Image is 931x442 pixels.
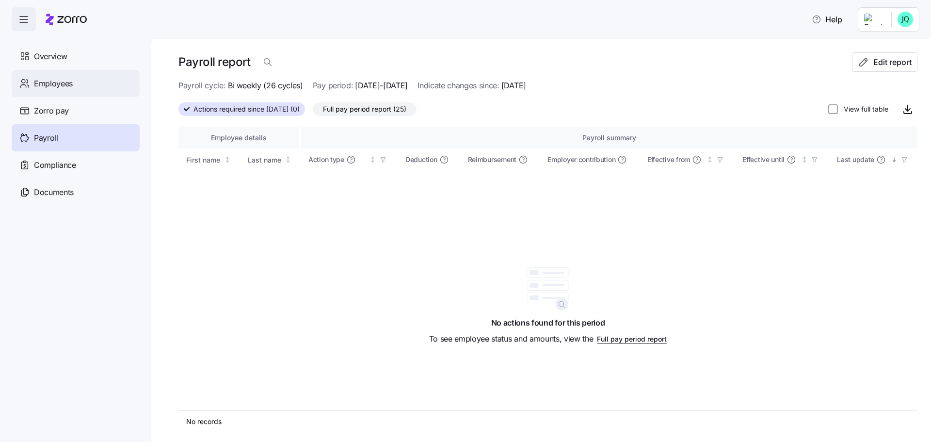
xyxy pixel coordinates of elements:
h1: Payroll report [178,54,250,69]
div: First name [186,155,222,165]
span: Indicate changes since: [417,80,499,92]
span: Action type [308,155,344,164]
a: Documents [12,179,140,206]
span: Last update [837,155,874,164]
th: Last updateSorted descending [829,148,917,171]
span: Full pay period report (25) [323,103,406,115]
span: Actions required since [DATE] (0) [193,103,300,115]
button: Edit report [852,52,917,72]
label: View full table [838,104,888,114]
th: First nameNot sorted [178,148,240,171]
span: Overview [34,50,67,63]
span: Effective until [742,155,785,164]
span: Pay period: [313,80,353,92]
span: Help [812,14,842,25]
button: Full pay period report [597,333,667,345]
span: No actions found for this period [491,307,605,329]
div: Sorted descending [891,156,898,163]
span: Compliance [34,159,76,171]
div: Employee details [186,132,291,143]
span: Bi weekly (26 cycles) [228,80,303,92]
div: Not sorted [706,156,713,163]
th: Effective untilNot sorted [735,148,829,171]
span: To see employee status and amounts, view the [429,333,594,345]
span: Payroll cycle: [178,80,226,92]
span: Documents [34,186,74,198]
div: Not sorted [369,156,376,163]
img: 4b8e4801d554be10763704beea63fd77 [898,12,913,27]
a: Employees [12,70,140,97]
span: Full pay period report [597,334,667,344]
span: Deduction [405,155,437,164]
div: Not sorted [285,156,291,163]
th: Action typeNot sorted [301,148,398,171]
span: Payroll [34,132,58,144]
a: Payroll [12,124,140,151]
span: Zorro pay [34,105,69,117]
span: Employees [34,78,73,90]
span: [DATE]-[DATE] [355,80,408,92]
div: Not sorted [801,156,808,163]
span: Effective from [647,155,690,164]
div: Not sorted [224,156,231,163]
th: Effective fromNot sorted [640,148,735,171]
span: Employer contribution [547,155,615,164]
a: Overview [12,43,140,70]
span: Reimbursement [468,155,516,164]
span: Edit report [873,56,912,68]
span: [DATE] [501,80,526,92]
a: Compliance [12,151,140,179]
a: Zorro pay [12,97,140,124]
div: No records [186,417,910,426]
img: Employer logo [864,14,883,25]
th: Last nameNot sorted [240,148,301,171]
button: Help [804,10,850,29]
div: Payroll summary [308,132,910,143]
div: Last name [248,155,283,165]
